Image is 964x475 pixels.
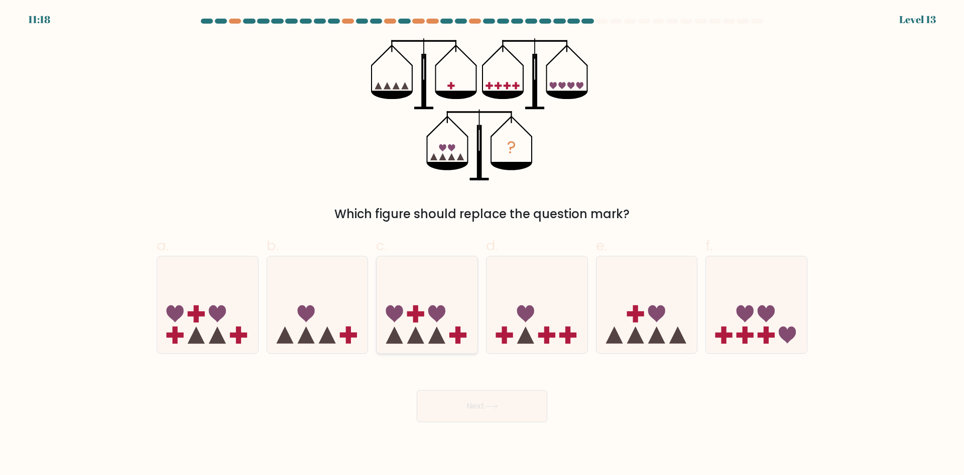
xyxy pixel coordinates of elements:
span: b. [267,236,279,255]
span: f. [705,236,712,255]
button: Next [417,390,547,422]
div: 11:18 [28,12,50,27]
tspan: ? [507,136,516,159]
div: Which figure should replace the question mark? [163,205,801,223]
span: c. [376,236,387,255]
span: e. [596,236,607,255]
span: a. [157,236,169,255]
div: Level 13 [899,12,936,27]
span: d. [486,236,498,255]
